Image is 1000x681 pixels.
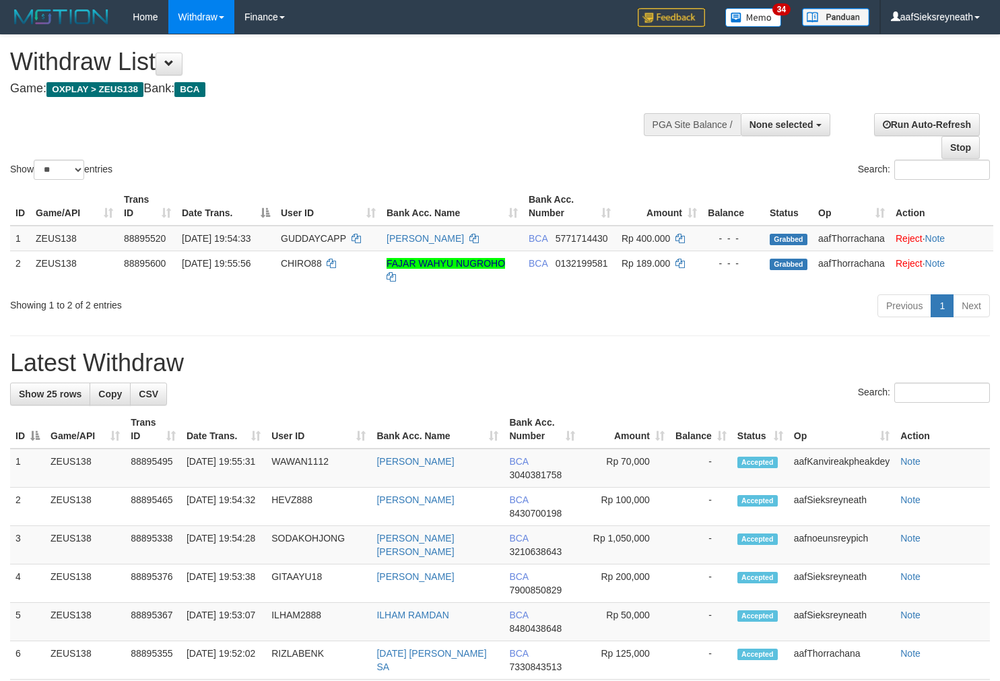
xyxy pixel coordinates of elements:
[894,383,990,403] input: Search:
[176,187,275,226] th: Date Trans.: activate to sort column descending
[182,258,251,269] span: [DATE] 19:55:56
[10,82,653,96] h4: Game: Bank:
[266,488,371,526] td: HEVZ888
[670,526,732,564] td: -
[381,187,523,226] th: Bank Acc. Name: activate to sort column ascending
[789,410,895,449] th: Op: activate to sort column ascending
[789,641,895,680] td: aafThorrachana
[10,226,30,251] td: 1
[616,187,702,226] th: Amount: activate to sort column ascending
[376,494,454,505] a: [PERSON_NAME]
[858,383,990,403] label: Search:
[874,113,980,136] a: Run Auto-Refresh
[509,456,528,467] span: BCA
[732,410,789,449] th: Status: activate to sort column ascending
[275,187,381,226] th: User ID: activate to sort column ascending
[181,564,266,603] td: [DATE] 19:53:38
[770,234,807,245] span: Grabbed
[900,571,921,582] a: Note
[98,389,122,399] span: Copy
[670,410,732,449] th: Balance: activate to sort column ascending
[509,610,528,620] span: BCA
[890,251,993,289] td: ·
[139,389,158,399] span: CSV
[622,258,670,269] span: Rp 189.000
[125,564,181,603] td: 88895376
[896,233,923,244] a: Reject
[789,564,895,603] td: aafSieksreyneath
[387,233,464,244] a: [PERSON_NAME]
[622,233,670,244] span: Rp 400.000
[266,564,371,603] td: GITAAYU18
[10,187,30,226] th: ID
[670,488,732,526] td: -
[749,119,813,130] span: None selected
[10,410,45,449] th: ID: activate to sort column descending
[376,571,454,582] a: [PERSON_NAME]
[702,187,764,226] th: Balance
[737,649,778,660] span: Accepted
[266,449,371,488] td: WAWAN1112
[376,648,486,672] a: [DATE] [PERSON_NAME] SA
[125,410,181,449] th: Trans ID: activate to sort column ascending
[45,641,125,680] td: ZEUS138
[509,533,528,544] span: BCA
[30,187,119,226] th: Game/API: activate to sort column ascending
[580,488,670,526] td: Rp 100,000
[941,136,980,159] a: Stop
[125,526,181,564] td: 88895338
[764,187,813,226] th: Status
[30,226,119,251] td: ZEUS138
[556,233,608,244] span: Copy 5771714430 to clipboard
[45,564,125,603] td: ZEUS138
[877,294,931,317] a: Previous
[371,410,504,449] th: Bank Acc. Name: activate to sort column ascending
[509,648,528,659] span: BCA
[895,410,990,449] th: Action
[890,187,993,226] th: Action
[10,603,45,641] td: 5
[813,187,890,226] th: Op: activate to sort column ascending
[45,449,125,488] td: ZEUS138
[266,603,371,641] td: ILHAM2888
[737,610,778,622] span: Accepted
[896,258,923,269] a: Reject
[45,526,125,564] td: ZEUS138
[789,488,895,526] td: aafSieksreyneath
[858,160,990,180] label: Search:
[708,232,759,245] div: - - -
[741,113,830,136] button: None selected
[813,251,890,289] td: aafThorrachana
[125,449,181,488] td: 88895495
[737,495,778,507] span: Accepted
[10,7,112,27] img: MOTION_logo.png
[580,603,670,641] td: Rp 50,000
[770,259,807,270] span: Grabbed
[737,533,778,545] span: Accepted
[900,648,921,659] a: Note
[900,494,921,505] a: Note
[894,160,990,180] input: Search:
[509,494,528,505] span: BCA
[45,488,125,526] td: ZEUS138
[182,233,251,244] span: [DATE] 19:54:33
[376,456,454,467] a: [PERSON_NAME]
[10,251,30,289] td: 2
[376,533,454,557] a: [PERSON_NAME] [PERSON_NAME]
[281,233,346,244] span: GUDDAYCAPP
[19,389,81,399] span: Show 25 rows
[10,48,653,75] h1: Withdraw List
[789,603,895,641] td: aafSieksreyneath
[802,8,869,26] img: panduan.png
[125,603,181,641] td: 88895367
[529,258,547,269] span: BCA
[181,449,266,488] td: [DATE] 19:55:31
[509,661,562,672] span: Copy 7330843513 to clipboard
[387,258,505,269] a: FAJAR WAHYU NUGROHO
[670,603,732,641] td: -
[725,8,782,27] img: Button%20Memo.svg
[45,410,125,449] th: Game/API: activate to sort column ascending
[737,572,778,583] span: Accepted
[509,469,562,480] span: Copy 3040381758 to clipboard
[925,233,945,244] a: Note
